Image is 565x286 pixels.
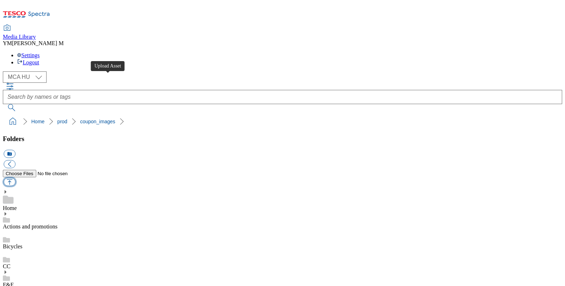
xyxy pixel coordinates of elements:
span: Media Library [3,34,36,40]
a: Actions and promotions [3,223,58,230]
a: Bicycles [3,243,22,249]
a: coupon_images [80,119,115,124]
a: Home [31,119,44,124]
span: YM [3,40,12,46]
a: home [7,116,18,127]
input: Search by names or tags [3,90,562,104]
a: Logout [17,59,39,65]
a: prod [57,119,67,124]
nav: breadcrumb [3,115,562,128]
span: [PERSON_NAME] M [12,40,64,46]
a: Media Library [3,25,36,40]
a: Home [3,205,17,211]
a: Settings [17,52,40,58]
a: CC [3,263,10,269]
h3: Folders [3,135,562,143]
